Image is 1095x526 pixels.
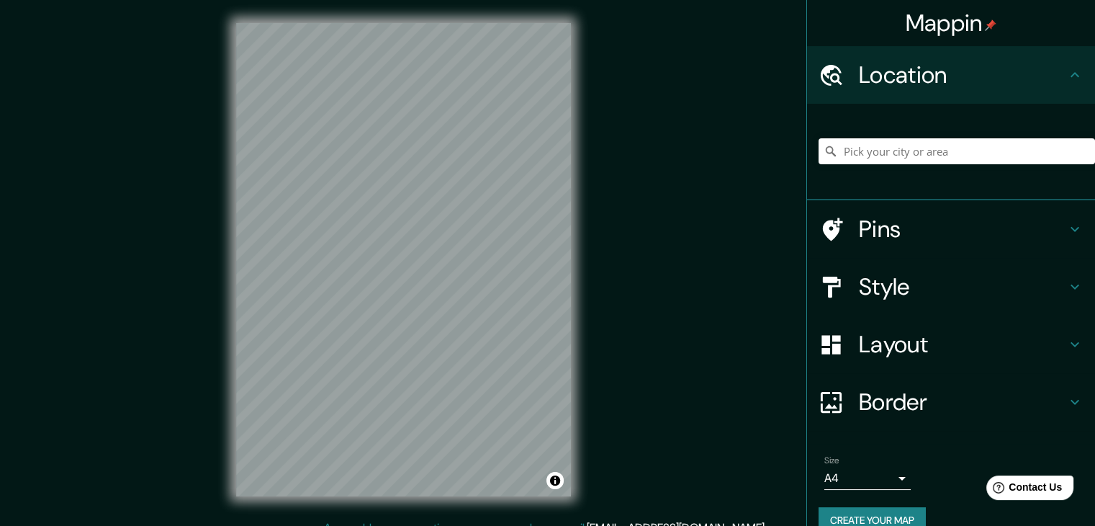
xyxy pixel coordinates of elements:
img: pin-icon.png [985,19,996,31]
h4: Mappin [906,9,997,37]
div: Style [807,258,1095,316]
h4: Layout [859,330,1066,359]
input: Pick your city or area [819,138,1095,164]
button: Toggle attribution [546,472,564,489]
div: Pins [807,200,1095,258]
canvas: Map [236,23,571,496]
h4: Border [859,388,1066,416]
h4: Pins [859,215,1066,244]
h4: Style [859,272,1066,301]
div: Location [807,46,1095,104]
div: Layout [807,316,1095,373]
iframe: Help widget launcher [967,470,1079,510]
h4: Location [859,61,1066,89]
div: Border [807,373,1095,431]
div: A4 [824,467,911,490]
label: Size [824,455,839,467]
